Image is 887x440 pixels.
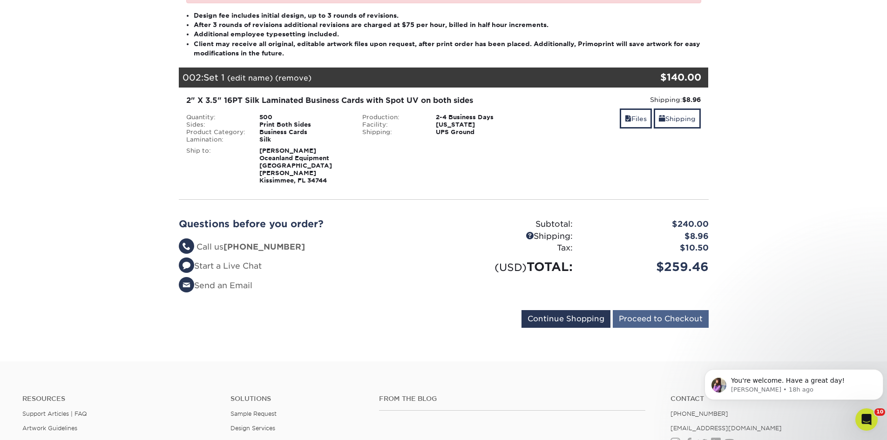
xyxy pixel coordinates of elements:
[194,20,701,29] li: After 3 rounds of revisions additional revisions are charged at $75 per hour, billed in half hour...
[194,39,701,58] li: Client may receive all original, editable artwork files upon request, after print order has been ...
[355,114,429,121] div: Production:
[379,395,645,403] h4: From the Blog
[444,242,580,254] div: Tax:
[179,281,252,290] a: Send an Email
[855,408,878,431] iframe: Intercom live chat
[179,129,253,136] div: Product Category:
[620,108,652,129] a: Files
[659,115,665,122] span: shipping
[203,72,224,82] span: Set 1
[580,230,716,243] div: $8.96
[252,121,355,129] div: Print Both Sides
[521,310,610,328] input: Continue Shopping
[444,218,580,230] div: Subtotal:
[429,114,532,121] div: 2-4 Business Days
[252,136,355,143] div: Silk
[539,95,701,104] div: Shipping:
[179,218,437,230] h2: Questions before you order?
[670,410,728,417] a: [PHONE_NUMBER]
[194,11,701,20] li: Design fee includes initial design, up to 3 rounds of revisions.
[179,241,437,253] li: Call us
[670,395,865,403] a: Contact
[580,242,716,254] div: $10.50
[444,230,580,243] div: Shipping:
[227,74,273,82] a: (edit name)
[670,425,782,432] a: [EMAIL_ADDRESS][DOMAIN_NAME]
[252,114,355,121] div: 500
[230,395,365,403] h4: Solutions
[275,74,311,82] a: (remove)
[444,258,580,276] div: TOTAL:
[682,96,701,103] strong: $8.96
[252,129,355,136] div: Business Cards
[22,395,217,403] h4: Resources
[654,108,701,129] a: Shipping
[494,261,527,273] small: (USD)
[179,121,253,129] div: Sides:
[194,29,701,39] li: Additional employee typesetting included.
[625,115,631,122] span: files
[701,350,887,415] iframe: Intercom notifications message
[179,136,253,143] div: Lamination:
[186,95,525,106] div: 2" X 3.5" 16PT Silk Laminated Business Cards with Spot UV on both sides
[223,242,305,251] strong: [PHONE_NUMBER]
[613,310,709,328] input: Proceed to Checkout
[230,425,275,432] a: Design Services
[230,410,277,417] a: Sample Request
[259,147,332,184] strong: [PERSON_NAME] Oceanland Equipment [GEOGRAPHIC_DATA][PERSON_NAME] Kissimmee, FL 34744
[179,68,620,88] div: 002:
[580,258,716,276] div: $259.46
[179,261,262,271] a: Start a Live Chat
[620,70,702,84] div: $140.00
[874,408,885,416] span: 10
[580,218,716,230] div: $240.00
[179,147,253,184] div: Ship to:
[355,129,429,136] div: Shipping:
[429,121,532,129] div: [US_STATE]
[179,114,253,121] div: Quantity:
[429,129,532,136] div: UPS Ground
[355,121,429,129] div: Facility:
